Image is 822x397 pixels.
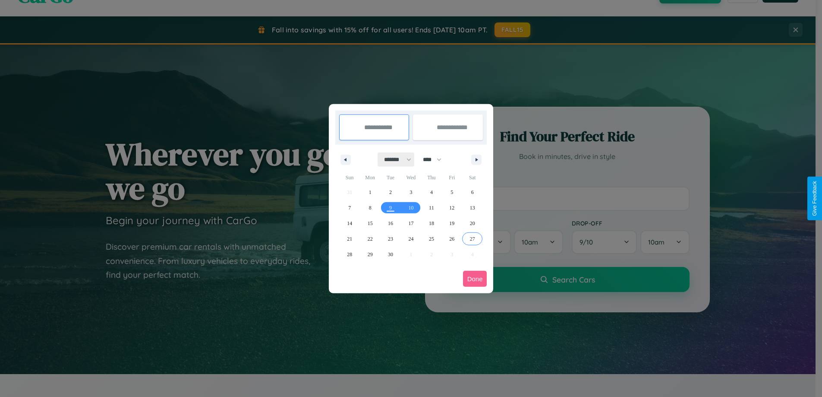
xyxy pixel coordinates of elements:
[340,231,360,247] button: 21
[369,184,372,200] span: 1
[368,231,373,247] span: 22
[360,184,380,200] button: 1
[389,200,392,216] span: 9
[470,231,475,247] span: 27
[462,231,482,247] button: 27
[409,184,412,200] span: 3
[380,231,400,247] button: 23
[347,247,352,262] span: 28
[429,231,434,247] span: 25
[408,231,413,247] span: 24
[421,171,441,184] span: Thu
[369,200,372,216] span: 8
[408,216,413,231] span: 17
[812,181,818,216] div: Give Feedback
[429,200,434,216] span: 11
[368,216,373,231] span: 15
[462,216,482,231] button: 20
[360,231,380,247] button: 22
[340,247,360,262] button: 28
[408,200,413,216] span: 10
[429,216,434,231] span: 18
[442,231,462,247] button: 26
[388,231,393,247] span: 23
[421,231,441,247] button: 25
[401,231,421,247] button: 24
[360,200,380,216] button: 8
[421,184,441,200] button: 4
[421,216,441,231] button: 18
[462,171,482,184] span: Sat
[388,216,393,231] span: 16
[470,216,475,231] span: 20
[462,200,482,216] button: 13
[388,247,393,262] span: 30
[348,200,351,216] span: 7
[347,216,352,231] span: 14
[401,171,421,184] span: Wed
[368,247,373,262] span: 29
[360,171,380,184] span: Mon
[449,216,454,231] span: 19
[360,216,380,231] button: 15
[380,184,400,200] button: 2
[449,231,454,247] span: 26
[380,216,400,231] button: 16
[450,184,453,200] span: 5
[462,184,482,200] button: 6
[380,171,400,184] span: Tue
[449,200,454,216] span: 12
[421,200,441,216] button: 11
[380,200,400,216] button: 9
[442,200,462,216] button: 12
[347,231,352,247] span: 21
[380,247,400,262] button: 30
[340,200,360,216] button: 7
[340,171,360,184] span: Sun
[401,200,421,216] button: 10
[360,247,380,262] button: 29
[340,216,360,231] button: 14
[401,184,421,200] button: 3
[442,184,462,200] button: 5
[463,271,487,287] button: Done
[389,184,392,200] span: 2
[471,184,474,200] span: 6
[430,184,433,200] span: 4
[442,216,462,231] button: 19
[401,216,421,231] button: 17
[470,200,475,216] span: 13
[442,171,462,184] span: Fri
